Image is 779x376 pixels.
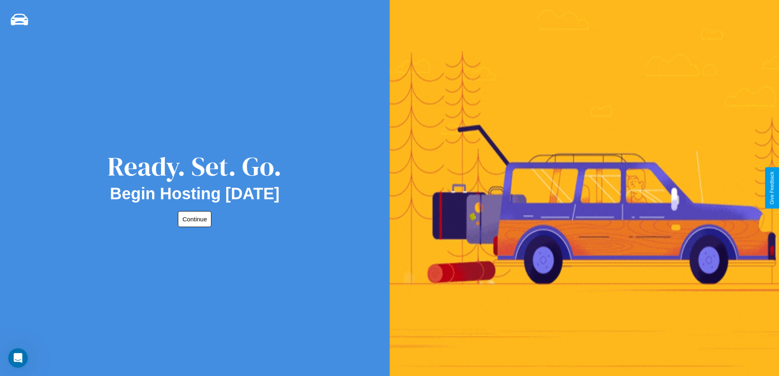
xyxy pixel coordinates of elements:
h2: Begin Hosting [DATE] [110,185,280,203]
iframe: Intercom live chat [8,348,28,368]
button: Continue [178,211,211,227]
div: Ready. Set. Go. [108,148,282,185]
div: Give Feedback [769,171,775,205]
